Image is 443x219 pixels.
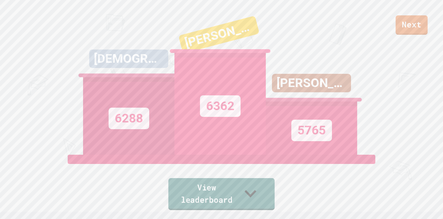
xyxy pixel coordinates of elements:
[200,95,241,117] div: 6362
[168,178,274,210] a: View leaderboard
[89,50,168,68] div: [DEMOGRAPHIC_DATA]
[396,15,428,35] a: Next
[291,120,332,141] div: 5765
[109,108,149,129] div: 6288
[272,74,351,92] div: [PERSON_NAME]
[178,16,260,54] div: [PERSON_NAME]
